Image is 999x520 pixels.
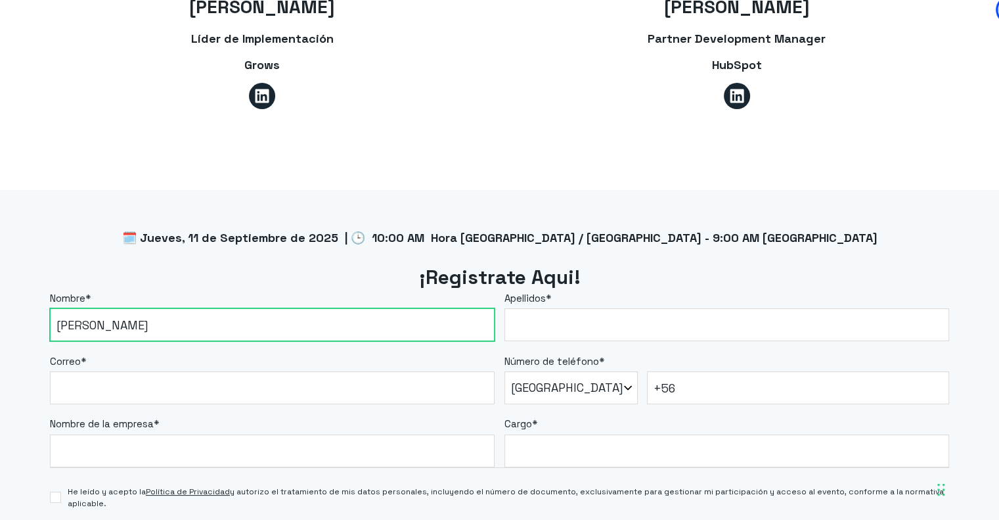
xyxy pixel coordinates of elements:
span: He leído y acepto la y autorizo el tratamiento de mis datos personales, incluyendo el número de d... [68,486,949,509]
span: Número de teléfono [504,355,599,367]
div: Arrastrar [937,470,945,509]
span: Nombre [50,292,85,304]
span: Cargo [504,417,532,430]
span: Nombre de la empresa [50,417,154,430]
a: Política de Privacidad [146,486,230,497]
iframe: Chat Widget [763,352,999,520]
a: Síguenos en LinkedIn [724,83,750,109]
h2: ¡Registrate Aqui! [50,264,949,291]
span: Correo [50,355,81,367]
span: HubSpot [712,57,762,72]
a: Síguenos en LinkedIn [249,83,275,109]
span: Líder de Implementación [191,31,334,46]
div: Widget de chat [763,352,999,520]
input: He leído y acepto laPolítica de Privacidady autorizo el tratamiento de mis datos personales, incl... [50,492,61,503]
span: Grows [244,57,280,72]
span: 🗓️ Jueves, 11 de Septiembre de 2025 | 🕒 10:00 AM Hora [GEOGRAPHIC_DATA] / [GEOGRAPHIC_DATA] - 9:0... [122,230,877,245]
span: Apellidos [504,292,546,304]
span: Partner Development Manager [648,31,826,46]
